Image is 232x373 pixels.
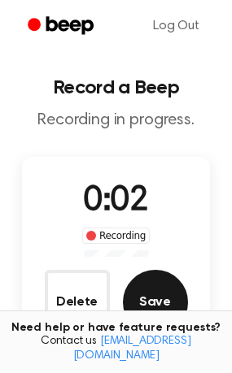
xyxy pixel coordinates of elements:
div: Recording [82,228,150,244]
button: Save Audio Record [123,270,188,335]
p: Recording in progress. [13,111,219,131]
h1: Record a Beep [13,78,219,98]
a: Log Out [137,7,216,46]
span: Contact us [10,335,222,363]
button: Delete Audio Record [45,270,110,335]
a: Beep [16,11,108,42]
a: [EMAIL_ADDRESS][DOMAIN_NAME] [73,336,191,362]
span: 0:02 [83,184,148,219]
